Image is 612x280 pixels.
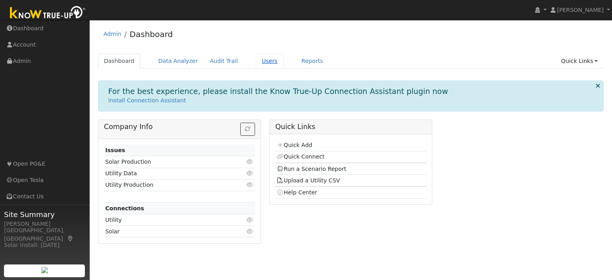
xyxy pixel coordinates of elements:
i: Click to view [247,217,254,223]
a: Map [67,235,74,242]
a: Data Analyzer [152,54,204,69]
a: Dashboard [98,54,141,69]
span: [PERSON_NAME] [557,7,604,13]
td: Solar [104,226,231,237]
a: Install Connection Assistant [108,97,186,104]
a: Run a Scenario Report [277,166,346,172]
a: Quick Links [555,54,604,69]
a: Quick Connect [277,153,324,160]
td: Utility [104,214,231,226]
a: Users [256,54,284,69]
div: [PERSON_NAME] [4,220,85,228]
strong: Issues [105,147,125,153]
div: Solar Install: [DATE] [4,241,85,249]
td: Utility Data [104,168,231,179]
a: Admin [104,31,122,37]
h1: For the best experience, please install the Know True-Up Connection Assistant plugin now [108,87,448,96]
div: [GEOGRAPHIC_DATA], [GEOGRAPHIC_DATA] [4,226,85,243]
img: retrieve [41,267,48,273]
i: Click to view [247,170,254,176]
a: Reports [296,54,329,69]
i: Click to view [247,229,254,234]
a: Help Center [277,189,317,196]
i: Click to view [247,159,254,164]
h5: Quick Links [275,123,426,131]
span: Site Summary [4,209,85,220]
td: Utility Production [104,179,231,191]
a: Dashboard [129,29,173,39]
i: Click to view [247,182,254,188]
img: Know True-Up [6,4,90,22]
a: Quick Add [277,142,312,148]
td: Solar Production [104,156,231,168]
h5: Company Info [104,123,255,131]
a: Audit Trail [204,54,244,69]
strong: Connections [105,205,144,211]
a: Upload a Utility CSV [277,177,340,184]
